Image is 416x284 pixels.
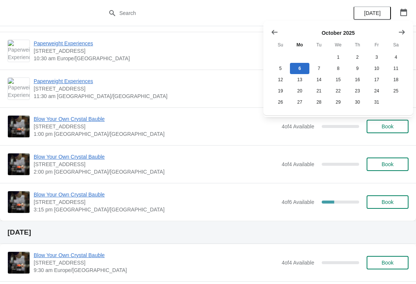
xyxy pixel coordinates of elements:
button: Wednesday October 1 2025 [328,52,348,63]
span: [STREET_ADDRESS] [34,85,278,92]
span: Blow Your Own Crystal Bauble [34,191,278,198]
button: Tuesday October 21 2025 [309,85,328,97]
button: Tuesday October 7 2025 [309,63,328,74]
button: Book [367,120,409,133]
button: Tuesday October 14 2025 [309,74,328,85]
span: [STREET_ADDRESS] [34,123,278,130]
span: 3:15 pm [GEOGRAPHIC_DATA]/[GEOGRAPHIC_DATA] [34,206,278,213]
button: Wednesday October 8 2025 [328,63,348,74]
button: Thursday October 23 2025 [348,85,367,97]
button: Monday October 13 2025 [290,74,309,85]
button: Show next month, November 2025 [395,25,409,39]
button: Thursday October 2 2025 [348,52,367,63]
span: [STREET_ADDRESS] [34,161,278,168]
button: Monday October 27 2025 [290,97,309,108]
th: Monday [290,38,309,52]
button: Thursday October 30 2025 [348,97,367,108]
span: Blow Your Own Crystal Bauble [34,115,278,123]
button: Sunday October 26 2025 [271,97,290,108]
button: Sunday October 19 2025 [271,85,290,97]
span: Book [382,161,394,167]
th: Thursday [348,38,367,52]
span: Book [382,199,394,205]
span: Paperweight Experiences [34,40,278,47]
button: Thursday October 9 2025 [348,63,367,74]
img: Paperweight Experiences | Cumbria Crystal, Canal Head, Ulverston LA12 7LB, UK | 11:30 am Europe/L... [8,78,30,100]
button: Show previous month, September 2025 [268,25,281,39]
button: Wednesday October 29 2025 [328,97,348,108]
span: Book [382,123,394,129]
button: Book [367,256,409,269]
span: Paperweight Experiences [34,77,278,85]
button: Sunday October 12 2025 [271,74,290,85]
button: Wednesday October 15 2025 [328,74,348,85]
img: Blow Your Own Crystal Bauble | Cumbria Crystal, Canal Street, Ulverston LA12 7LB, UK | 3:15 pm Eu... [8,191,30,213]
button: Saturday October 18 2025 [386,74,406,85]
button: Tuesday October 28 2025 [309,97,328,108]
button: [DATE] [354,6,391,20]
span: 10:30 am Europe/[GEOGRAPHIC_DATA] [34,55,278,62]
span: [STREET_ADDRESS] [34,198,278,206]
button: Today Monday October 6 2025 [290,63,309,74]
span: 4 of 4 Available [282,123,314,129]
h2: [DATE] [7,229,409,236]
img: Paperweight Experiences | Cumbria Crystal, Canal Head, Ulverston LA12 7LB, UK | 10:30 am Europe/L... [8,40,30,62]
button: Wednesday October 22 2025 [328,85,348,97]
span: [STREET_ADDRESS] [34,47,278,55]
span: 2:00 pm [GEOGRAPHIC_DATA]/[GEOGRAPHIC_DATA] [34,168,278,175]
th: Wednesday [328,38,348,52]
span: 11:30 am [GEOGRAPHIC_DATA]/[GEOGRAPHIC_DATA] [34,92,278,100]
button: Saturday October 25 2025 [386,85,406,97]
button: Saturday October 11 2025 [386,63,406,74]
span: Blow Your Own Crystal Bauble [34,153,278,161]
button: Book [367,195,409,209]
span: [DATE] [364,10,380,16]
span: Book [382,260,394,266]
button: Friday October 31 2025 [367,97,386,108]
span: 1:00 pm [GEOGRAPHIC_DATA]/[GEOGRAPHIC_DATA] [34,130,278,138]
span: 4 of 4 Available [282,260,314,266]
button: Sunday October 5 2025 [271,63,290,74]
button: Book [367,158,409,171]
img: Blow Your Own Crystal Bauble | Cumbria Crystal, Canal Street, Ulverston LA12 7LB, UK | 2:00 pm Eu... [8,153,30,175]
span: Blow Your Own Crystal Bauble [34,251,278,259]
button: Thursday October 16 2025 [348,74,367,85]
input: Search [119,6,312,20]
button: Saturday October 4 2025 [386,52,406,63]
span: 9:30 am Europe/[GEOGRAPHIC_DATA] [34,266,278,274]
button: Friday October 17 2025 [367,74,386,85]
img: Blow Your Own Crystal Bauble | Cumbria Crystal, Canal Street, Ulverston LA12 7LB, UK | 1:00 pm Eu... [8,116,30,137]
th: Saturday [386,38,406,52]
span: [STREET_ADDRESS] [34,259,278,266]
button: Friday October 24 2025 [367,85,386,97]
span: 4 of 6 Available [282,199,314,205]
span: 4 of 4 Available [282,161,314,167]
th: Tuesday [309,38,328,52]
th: Friday [367,38,386,52]
th: Sunday [271,38,290,52]
img: Blow Your Own Crystal Bauble | Cumbria Crystal, Canal Street, Ulverston LA12 7LB, UK | 9:30 am Eu... [8,252,30,274]
button: Friday October 3 2025 [367,52,386,63]
button: Monday October 20 2025 [290,85,309,97]
button: Friday October 10 2025 [367,63,386,74]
